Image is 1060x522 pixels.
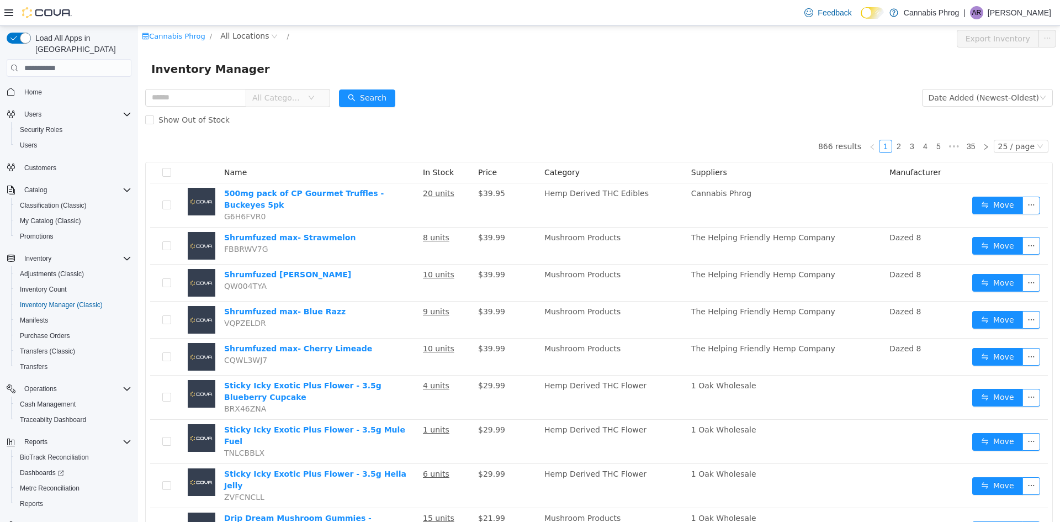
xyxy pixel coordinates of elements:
button: Reports [11,496,136,512]
li: Next 5 Pages [807,114,825,127]
button: Users [20,108,46,121]
span: 1 Oak Wholesale [553,355,618,364]
span: VQPZELDR [86,293,128,302]
button: Inventory [2,251,136,266]
span: Promotions [20,232,54,241]
span: Load All Apps in [GEOGRAPHIC_DATA] [31,33,131,55]
span: Transfers [15,360,131,373]
span: 1 Oak Wholesale [553,444,618,452]
a: Cash Management [15,398,80,411]
a: Sticky Icky Exotic Plus Flower - 3.5g Mule Fuel [86,399,267,420]
button: Home [2,83,136,99]
a: Home [20,86,46,99]
div: Amanda Raymer-Henderson [970,6,983,19]
a: Purchase Orders [15,329,75,342]
button: Customers [2,160,136,176]
a: Dashboards [15,466,68,479]
button: icon: ellipsis [884,322,902,340]
a: Traceabilty Dashboard [15,413,91,426]
a: 1 [741,114,754,126]
a: Shrumfuzed max- Strawmelon [86,207,218,216]
span: / [149,6,151,14]
button: Inventory Count [11,282,136,297]
span: G6H6FVR0 [86,186,128,195]
span: $39.99 [340,244,367,253]
span: Dashboards [15,466,131,479]
span: Show Out of Stock [16,89,96,98]
button: icon: ellipsis [884,248,902,266]
span: The Helping Friendly Hemp Company [553,281,697,290]
button: Inventory Manager (Classic) [11,297,136,313]
span: Cannabis Phrog [553,163,613,172]
img: Drip Dream Mushroom Gummies - Mangooey placeholder [50,487,77,514]
button: Export Inventory [819,4,901,22]
span: Name [86,142,109,151]
div: Date Added (Newest-Oldest) [791,64,901,80]
a: Security Roles [15,123,67,136]
img: 500mg pack of CP Gourmet Truffles - Buckeyes 5pk placeholder [50,162,77,189]
a: Shrumfuzed max- Blue Razz [86,281,208,290]
span: Users [20,141,37,150]
span: $39.99 [340,281,367,290]
i: icon: right [845,118,851,124]
span: Catalog [20,183,131,197]
button: Catalog [2,182,136,198]
span: Metrc Reconciliation [20,484,79,493]
u: 8 units [285,207,311,216]
span: $39.95 [340,163,367,172]
button: Promotions [11,229,136,244]
span: BioTrack Reconciliation [20,453,89,462]
span: Promotions [15,230,131,243]
a: Classification (Classic) [15,199,91,212]
button: icon: ellipsis [884,363,902,381]
span: Customers [24,164,56,172]
span: $29.99 [340,399,367,408]
span: Transfers (Classic) [20,347,75,356]
img: Sticky Icky Exotic Plus Flower - 3.5g Blueberry Cupcake placeholder [50,354,77,382]
span: Home [20,85,131,98]
span: Operations [24,384,57,393]
a: icon: shopCannabis Phrog [4,6,67,14]
td: Mushroom Products [402,202,549,239]
a: Dashboards [11,465,136,481]
span: Reports [15,497,131,510]
button: Metrc Reconciliation [11,481,136,496]
span: 1 Oak Wholesale [553,488,618,497]
span: Price [340,142,359,151]
a: Metrc Reconciliation [15,482,84,495]
a: 4 [781,114,793,126]
button: icon: ellipsis [884,407,902,425]
a: 500mg pack of CP Gourmet Truffles - Buckeyes 5pk [86,163,246,183]
span: Users [20,108,131,121]
span: Suppliers [553,142,589,151]
u: 1 units [285,399,311,408]
span: BioTrack Reconciliation [15,451,131,464]
button: Cash Management [11,397,136,412]
span: $39.99 [340,207,367,216]
button: icon: swapMove [834,495,885,513]
input: Dark Mode [861,7,884,19]
span: The Helping Friendly Hemp Company [553,318,697,327]
td: Hemp Derived THC Flower [402,394,549,438]
button: Reports [2,434,136,450]
img: Shrumfuzed max- Mango placeholder [50,243,77,271]
button: icon: swapMove [834,363,885,381]
span: Cash Management [20,400,76,409]
span: Feedback [818,7,851,18]
span: TNLCBBLX [86,423,126,431]
a: 5 [794,114,807,126]
a: Feedback [800,2,856,24]
span: In Stock [285,142,316,151]
li: 35 [825,114,841,127]
span: $29.99 [340,355,367,364]
a: Adjustments (Classic) [15,267,88,281]
button: My Catalog (Classic) [11,213,136,229]
button: icon: ellipsis [900,4,918,22]
i: icon: down [170,68,177,76]
img: Cova [22,7,72,18]
span: Catalog [24,186,47,194]
button: Purchase Orders [11,328,136,344]
span: Operations [20,382,131,396]
a: 2 [755,114,767,126]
